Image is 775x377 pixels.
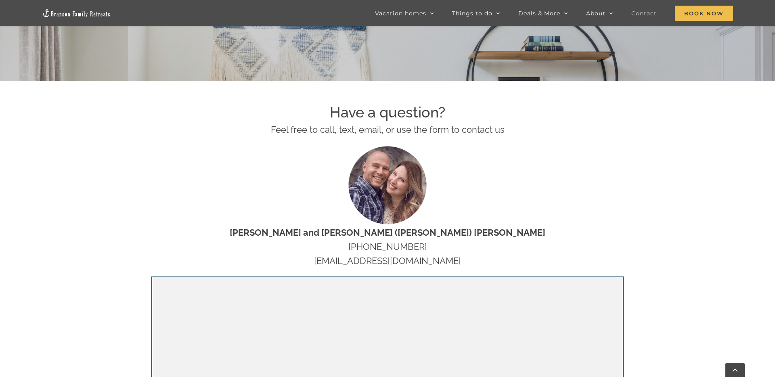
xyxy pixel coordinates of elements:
[42,8,111,18] img: Branson Family Retreats Logo
[347,145,428,226] img: Nat and Tyann (Marcink) Hammond
[151,102,624,122] h2: Have a question?
[518,10,560,16] span: Deals & More
[151,123,624,137] p: Feel free to call, text, email, or use the form to contact us
[375,10,426,16] span: Vacation homes
[586,10,605,16] span: About
[151,226,624,268] p: [PHONE_NUMBER] [EMAIL_ADDRESS][DOMAIN_NAME]
[230,227,545,238] strong: [PERSON_NAME] and [PERSON_NAME] ([PERSON_NAME]) [PERSON_NAME]
[631,10,657,16] span: Contact
[675,6,733,21] span: Book Now
[452,10,492,16] span: Things to do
